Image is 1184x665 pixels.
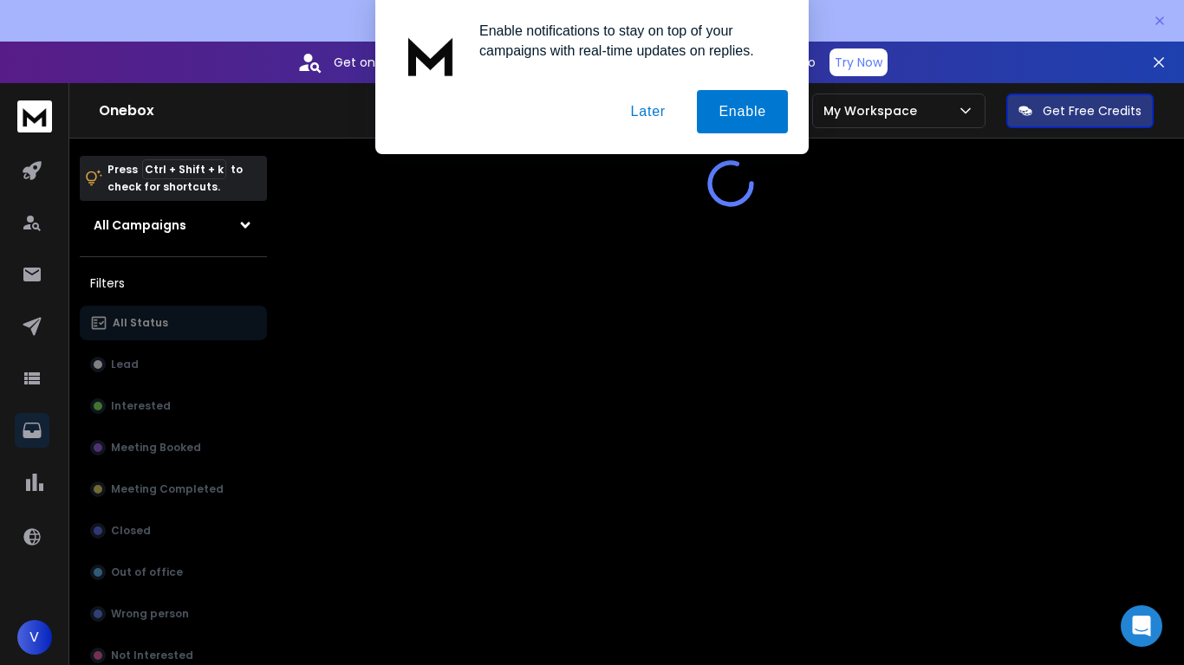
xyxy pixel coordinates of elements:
button: V [17,620,52,655]
img: notification icon [396,21,465,90]
button: All Campaigns [80,208,267,242]
h3: Filters [80,271,267,295]
p: Press to check for shortcuts. [107,161,243,196]
button: Enable [697,90,788,133]
div: Enable notifications to stay on top of your campaigns with real-time updates on replies. [465,21,788,61]
div: Open Intercom Messenger [1121,605,1162,647]
h1: All Campaigns [94,216,186,234]
span: Ctrl + Shift + k [142,159,226,179]
button: Later [608,90,686,133]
